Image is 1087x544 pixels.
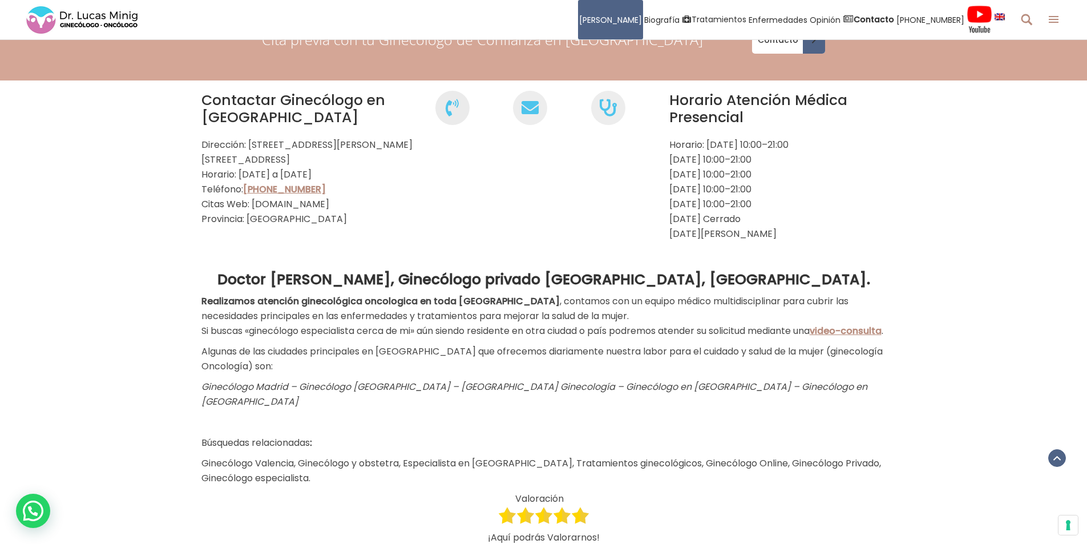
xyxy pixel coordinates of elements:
[201,380,867,408] em: Ginecólogo Madrid – Ginecólogo [GEOGRAPHIC_DATA] – [GEOGRAPHIC_DATA] Ginecología – Ginecólogo en ...
[749,13,807,26] span: Enfermedades
[310,436,312,449] strong: :
[669,138,886,241] p: Horario: [DATE] 10:00–21:00 [DATE] 10:00–21:00 [DATE] 10:00–21:00 [DATE] 10:00–21:00 [DATE] 10:00...
[810,324,882,337] a: video-consulta
[692,13,746,26] span: Tratamientos
[752,36,801,44] span: Contacto
[752,27,825,54] a: Contacto
[967,5,992,34] img: Videos Youtube Ginecología
[217,269,870,289] strong: Doctor [PERSON_NAME], Ginecólogo privado [GEOGRAPHIC_DATA], [GEOGRAPHIC_DATA].
[201,295,560,308] strong: Realizamos atención ginecológica oncologica en toda [GEOGRAPHIC_DATA]
[201,456,886,486] p: Ginecólogo Valencia, Ginecólogo y obstetra, Especialista en [GEOGRAPHIC_DATA], Tratamientos ginec...
[995,13,1005,20] img: language english
[201,294,886,339] p: , contamos con un equipo médico multidisciplinar para cubrir las necesidades principales en las e...
[201,344,886,374] p: Algunas de las ciudades principales en [GEOGRAPHIC_DATA] que ofrecemos diariamente nuestra labor ...
[201,92,418,126] h2: Contactar Ginecólogo en [GEOGRAPHIC_DATA]
[896,13,964,26] span: [PHONE_NUMBER]
[854,14,894,25] strong: Contacto
[810,13,840,26] span: Opinión
[669,92,886,126] h2: Horario Atención Médica Presencial
[243,183,326,196] a: [PHONE_NUMBER]
[16,494,50,528] div: WhatsApp contact
[201,436,886,450] p: Búsquedas relacionadas
[644,13,680,26] span: Biografía
[201,138,418,227] p: Dirección: [STREET_ADDRESS][PERSON_NAME] [STREET_ADDRESS] Horario: [DATE] a [DATE] Teléfono: Cita...
[579,13,642,26] span: [PERSON_NAME]
[1058,515,1078,535] button: Sus preferencias de consentimiento para tecnologías de seguimiento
